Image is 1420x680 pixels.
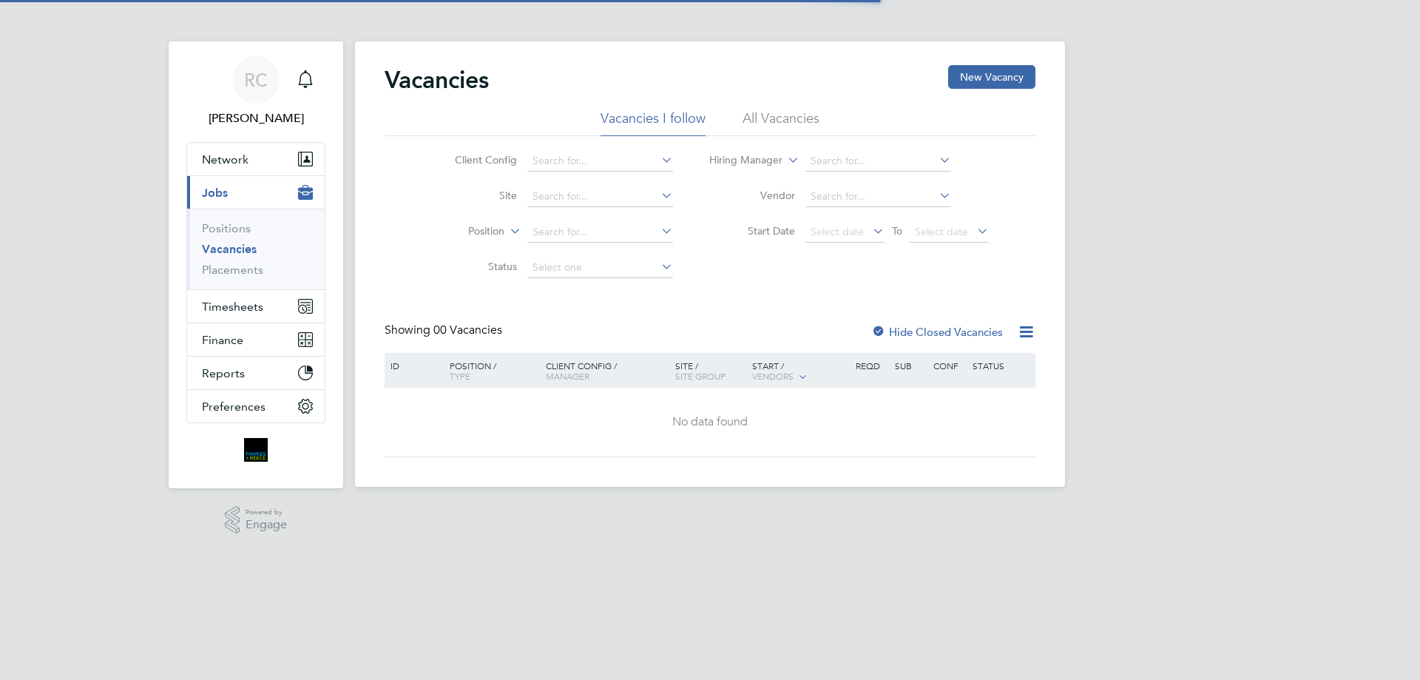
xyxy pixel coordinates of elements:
[852,353,890,378] div: Reqd
[527,186,673,207] input: Search for...
[246,519,287,531] span: Engage
[225,506,288,534] a: Powered byEngage
[710,224,795,238] label: Start Date
[450,370,470,382] span: Type
[202,152,248,166] span: Network
[186,438,325,462] a: Go to home page
[748,353,852,390] div: Start /
[672,353,749,388] div: Site /
[202,186,228,200] span: Jobs
[202,300,263,314] span: Timesheets
[969,353,1033,378] div: Status
[675,370,726,382] span: Site Group
[244,70,268,90] span: RC
[187,323,325,356] button: Finance
[710,189,795,202] label: Vendor
[202,333,243,347] span: Finance
[187,290,325,323] button: Timesheets
[387,353,439,378] div: ID
[187,143,325,175] button: Network
[202,263,263,277] a: Placements
[432,260,517,273] label: Status
[432,189,517,202] label: Site
[805,186,951,207] input: Search for...
[187,390,325,423] button: Preferences
[169,41,343,488] nav: Main navigation
[811,225,864,238] span: Select date
[891,353,930,378] div: Sub
[202,366,245,380] span: Reports
[244,438,268,462] img: bromak-logo-retina.png
[743,110,819,136] li: All Vacancies
[527,257,673,278] input: Select one
[930,353,968,378] div: Conf
[387,414,1033,430] div: No data found
[697,153,782,168] label: Hiring Manager
[385,65,489,95] h2: Vacancies
[202,221,251,235] a: Positions
[202,242,257,256] a: Vacancies
[752,370,794,382] span: Vendors
[805,151,951,172] input: Search for...
[546,370,589,382] span: Manager
[542,353,672,388] div: Client Config /
[419,224,504,239] label: Position
[871,325,1003,339] label: Hide Closed Vacancies
[187,209,325,289] div: Jobs
[601,110,706,136] li: Vacancies I follow
[385,323,505,338] div: Showing
[187,357,325,389] button: Reports
[187,176,325,209] button: Jobs
[948,65,1035,89] button: New Vacancy
[887,221,907,240] span: To
[527,151,673,172] input: Search for...
[246,506,287,519] span: Powered by
[432,153,517,166] label: Client Config
[439,353,542,388] div: Position /
[186,110,325,127] span: Robyn Clarke
[527,222,673,243] input: Search for...
[915,225,968,238] span: Select date
[433,323,502,337] span: 00 Vacancies
[186,56,325,127] a: RC[PERSON_NAME]
[202,400,266,414] span: Preferences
